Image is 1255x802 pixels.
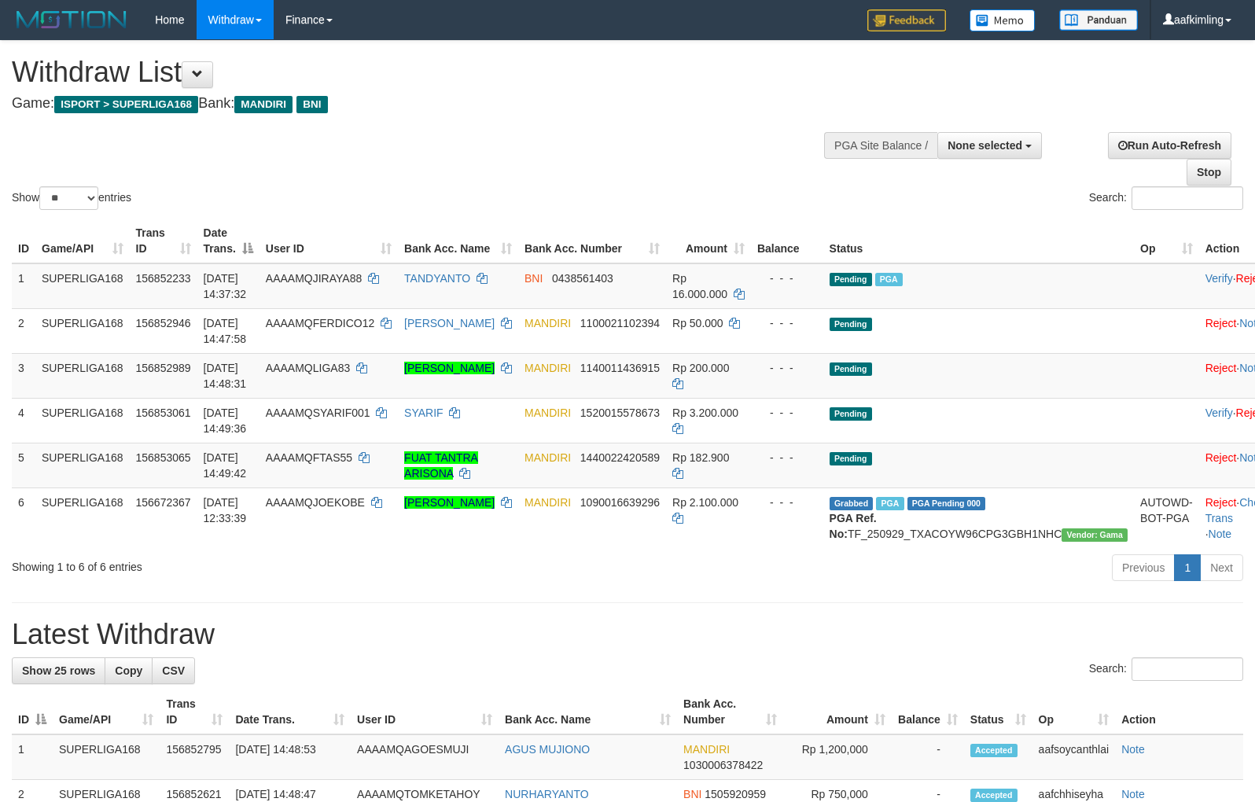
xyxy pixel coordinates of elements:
th: ID [12,219,35,263]
input: Search: [1132,657,1243,681]
span: Vendor URL: https://trx31.1velocity.biz [1062,528,1128,542]
span: AAAAMQSYARIF001 [266,407,370,419]
th: Bank Acc. Number: activate to sort column ascending [677,690,783,734]
span: 156852233 [136,272,191,285]
span: Rp 50.000 [672,317,723,329]
span: AAAAMQFTAS55 [266,451,352,464]
td: SUPERLIGA168 [35,353,130,398]
a: FUAT TANTRA ARISONA [404,451,478,480]
a: Reject [1205,317,1237,329]
a: Note [1121,788,1145,800]
span: MANDIRI [524,407,571,419]
span: [DATE] 14:37:32 [204,272,247,300]
span: BNI [683,788,701,800]
th: Trans ID: activate to sort column ascending [130,219,197,263]
a: Note [1209,528,1232,540]
td: 1 [12,734,53,780]
th: User ID: activate to sort column ascending [259,219,398,263]
span: None selected [948,139,1022,152]
a: 1 [1174,554,1201,581]
td: - [892,734,964,780]
span: Grabbed [830,497,874,510]
span: 156672367 [136,496,191,509]
span: ISPORT > SUPERLIGA168 [54,96,198,113]
th: Game/API: activate to sort column ascending [35,219,130,263]
span: Pending [830,407,872,421]
div: PGA Site Balance / [824,132,937,159]
a: Reject [1205,451,1237,464]
span: 156853061 [136,407,191,419]
th: Op: activate to sort column ascending [1134,219,1199,263]
b: PGA Ref. No: [830,512,877,540]
div: - - - [757,405,817,421]
span: MANDIRI [524,451,571,464]
a: [PERSON_NAME] [404,496,495,509]
a: [PERSON_NAME] [404,317,495,329]
span: [DATE] 14:49:36 [204,407,247,435]
td: SUPERLIGA168 [35,398,130,443]
span: MANDIRI [524,496,571,509]
th: Op: activate to sort column ascending [1032,690,1116,734]
h1: Withdraw List [12,57,821,88]
span: Rp 2.100.000 [672,496,738,509]
span: Copy 0438561403 to clipboard [552,272,613,285]
span: [DATE] 12:33:39 [204,496,247,524]
label: Search: [1089,186,1243,210]
span: AAAAMQJOEKOBE [266,496,365,509]
div: - - - [757,315,817,331]
th: Trans ID: activate to sort column ascending [160,690,229,734]
label: Show entries [12,186,131,210]
td: SUPERLIGA168 [35,263,130,309]
a: Verify [1205,272,1233,285]
span: MANDIRI [683,743,730,756]
img: panduan.png [1059,9,1138,31]
span: AAAAMQJIRAYA88 [266,272,362,285]
span: Pending [830,273,872,286]
div: - - - [757,450,817,465]
span: Show 25 rows [22,664,95,677]
th: Bank Acc. Number: activate to sort column ascending [518,219,666,263]
a: AGUS MUJIONO [505,743,590,756]
span: CSV [162,664,185,677]
td: SUPERLIGA168 [35,308,130,353]
th: User ID: activate to sort column ascending [351,690,499,734]
span: [DATE] 14:48:31 [204,362,247,390]
td: TF_250929_TXACOYW96CPG3GBH1NHC [823,487,1134,548]
h4: Game: Bank: [12,96,821,112]
img: MOTION_logo.png [12,8,131,31]
a: Next [1200,554,1243,581]
span: Copy 1440022420589 to clipboard [580,451,660,464]
td: SUPERLIGA168 [53,734,160,780]
a: Previous [1112,554,1175,581]
a: SYARIF [404,407,443,419]
td: 1 [12,263,35,309]
span: MANDIRI [524,362,571,374]
span: [DATE] 14:49:42 [204,451,247,480]
td: SUPERLIGA168 [35,443,130,487]
td: AUTOWD-BOT-PGA [1134,487,1199,548]
h1: Latest Withdraw [12,619,1243,650]
a: Reject [1205,362,1237,374]
span: PGA Pending [907,497,986,510]
div: Showing 1 to 6 of 6 entries [12,553,511,575]
a: Stop [1187,159,1231,186]
span: Marked by aafsengchandara [876,497,904,510]
span: Copy 1030006378422 to clipboard [683,759,763,771]
span: Accepted [970,744,1018,757]
th: ID: activate to sort column descending [12,690,53,734]
th: Status: activate to sort column ascending [964,690,1032,734]
span: MANDIRI [234,96,293,113]
select: Showentries [39,186,98,210]
span: Pending [830,318,872,331]
span: Pending [830,362,872,376]
input: Search: [1132,186,1243,210]
a: Show 25 rows [12,657,105,684]
td: 156852795 [160,734,229,780]
span: BNI [296,96,327,113]
span: Copy 1100021102394 to clipboard [580,317,660,329]
a: Copy [105,657,153,684]
td: 2 [12,308,35,353]
span: Copy 1090016639296 to clipboard [580,496,660,509]
th: Date Trans.: activate to sort column ascending [229,690,351,734]
td: SUPERLIGA168 [35,487,130,548]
